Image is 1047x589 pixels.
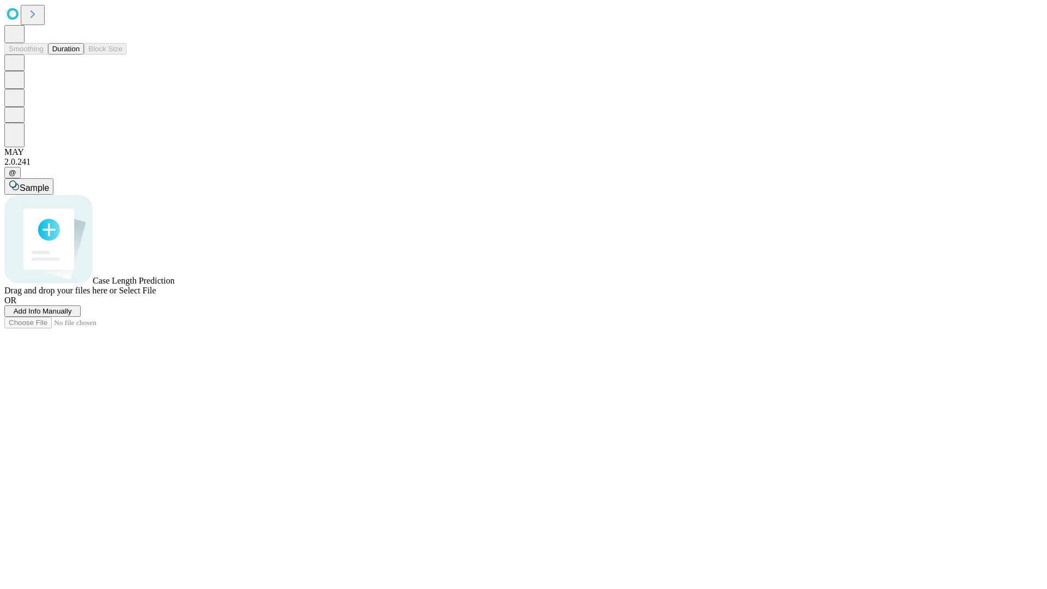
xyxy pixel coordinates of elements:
[4,167,21,178] button: @
[4,296,16,305] span: OR
[119,286,156,295] span: Select File
[84,43,127,55] button: Block Size
[4,147,1043,157] div: MAY
[4,286,117,295] span: Drag and drop your files here or
[48,43,84,55] button: Duration
[14,307,72,315] span: Add Info Manually
[4,305,81,317] button: Add Info Manually
[4,157,1043,167] div: 2.0.241
[9,169,16,177] span: @
[93,276,174,285] span: Case Length Prediction
[4,43,48,55] button: Smoothing
[20,183,49,193] span: Sample
[4,178,53,195] button: Sample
